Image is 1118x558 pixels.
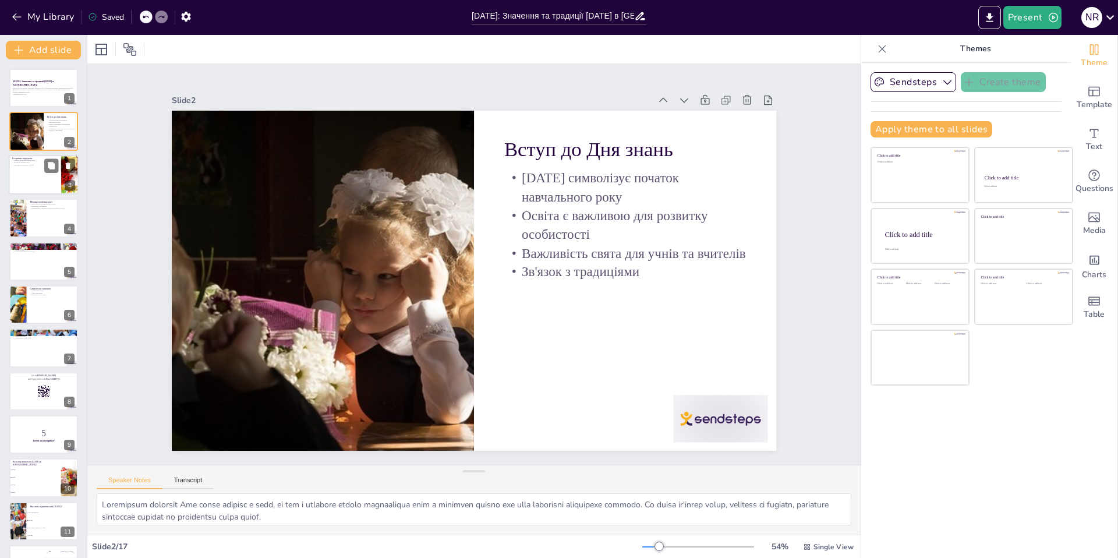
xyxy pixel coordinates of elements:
[30,203,75,206] p: Різні дати початку навчального року
[878,282,904,285] div: Click to add text
[885,230,960,238] div: Click to add title
[64,354,75,364] div: 7
[61,483,75,494] div: 10
[1082,269,1106,281] span: Charts
[766,541,794,552] div: 54 %
[9,372,78,411] div: 8
[11,476,60,478] span: [DATE]
[510,224,746,356] p: Освіта є важливою для розвитку особистості
[935,282,961,285] div: Click to add text
[9,242,78,281] div: https://cdn.sendsteps.com/images/logo/sendsteps_logo_white.pnghttps://cdn.sendsteps.com/images/lo...
[981,276,1064,280] div: Click to add title
[9,69,78,107] div: https://cdn.sendsteps.com/images/logo/sendsteps_logo_white.pnghttps://cdn.sendsteps.com/images/lo...
[13,335,75,337] p: Освітні реформи
[6,41,81,59] button: Add slide
[906,282,932,285] div: Click to add text
[981,282,1018,285] div: Click to add text
[12,160,58,162] p: Зміни в датах навчального року
[9,502,78,541] div: 11
[13,377,75,381] p: and login with code
[64,93,75,104] div: 1
[30,200,75,204] p: Міжнародний контекст
[13,460,58,466] p: Коли відзначається [DATE] в [GEOGRAPHIC_DATA]?
[64,440,75,450] div: 9
[123,43,137,56] span: Position
[9,112,78,150] div: https://cdn.sendsteps.com/images/logo/sendsteps_logo_white.pnghttps://cdn.sendsteps.com/images/lo...
[30,505,75,508] p: Яке свято відзначається [DATE]?
[878,276,961,280] div: Click to add title
[11,492,60,493] span: [DATE]
[1081,6,1102,29] button: N R
[985,175,1062,181] div: Click to add title
[13,337,75,340] p: Адаптація до нових умов
[92,40,111,59] div: Layout
[64,310,75,320] div: 6
[981,214,1064,218] div: Click to add title
[1071,35,1117,77] div: Change the overall theme
[9,285,78,324] div: https://cdn.sendsteps.com/images/logo/sendsteps_logo_white.pnghttps://cdn.sendsteps.com/images/lo...
[30,207,75,210] p: Порівняння з Європою та [GEOGRAPHIC_DATA]
[30,287,75,291] p: Символічне значення
[13,80,54,86] strong: [DATE]: Значення та традиції [DATE] в [GEOGRAPHIC_DATA]
[1071,119,1117,161] div: Add text boxes
[813,542,854,552] span: Single View
[11,469,60,470] span: [DATE]
[97,493,851,525] textarea: Loremipsum dolorsit Ame conse adipisc e sedd, ei tem i utlabore etdolo magnaaliqua enim a minimve...
[61,158,75,172] button: Delete Slide
[891,35,1059,63] p: Themes
[30,205,75,207] p: Культурні особливості
[97,476,162,489] button: Speaker Notes
[12,157,58,160] p: Історичне підґрунтя
[13,249,75,251] p: Аграрний цикл
[1071,77,1117,119] div: Add ready made slides
[92,541,642,552] div: Slide 2 / 17
[1084,308,1105,321] span: Table
[13,87,75,93] p: Презентація розкриває значення Дня знань, його історичне підґрунтя, міжнародний контекст, практич...
[984,186,1062,188] div: Click to add text
[29,527,77,528] span: День святого [PERSON_NAME]
[472,8,634,24] input: Insert title
[13,330,75,334] p: Сучасні дискусії
[878,154,961,158] div: Click to add title
[12,161,58,164] p: Вплив історичних епох
[525,189,762,322] p: [DATE] символізує початок навчального року
[503,258,731,374] p: Важливість свята для учнів та вчителів
[1077,98,1112,111] span: Template
[47,127,75,129] p: Важливість свята для учнів та вчителів
[64,224,75,234] div: 4
[1081,56,1108,69] span: Theme
[88,12,124,23] div: Saved
[13,246,75,249] p: Завершення літніх канікул
[33,440,54,442] strong: Готові до вікторини?
[47,115,75,118] p: Вступ до Дня знань
[12,164,58,166] p: Значення незалежної України
[9,155,79,195] div: https://cdn.sendsteps.com/images/logo/sendsteps_logo_white.pnghttps://cdn.sendsteps.com/images/lo...
[961,72,1046,92] button: Create theme
[65,180,75,190] div: 3
[162,476,214,489] button: Transcript
[1086,140,1102,153] span: Text
[13,93,75,96] p: Generated with [URL]
[30,292,75,294] p: Нові починання
[1071,161,1117,203] div: Get real-time input from your audience
[13,250,75,253] p: Планування освітнього процесу
[871,121,992,137] button: Apply theme to all slides
[44,545,78,558] div: 100
[11,484,60,485] span: [DATE]
[13,374,75,377] p: Go to
[1027,282,1063,285] div: Click to add text
[1075,182,1113,195] span: Questions
[978,6,1001,29] button: Export to PowerPoint
[1071,287,1117,329] div: Add a table
[495,275,723,391] p: Зв'язок з традиціями
[64,397,75,407] div: 8
[47,129,75,132] p: Зв'язок з традиціями
[13,427,75,440] p: 5
[1081,7,1102,28] div: N R
[9,8,79,26] button: My Library
[9,415,78,454] div: 9
[9,458,78,497] div: 10
[1071,203,1117,245] div: Add images, graphics, shapes or video
[1083,224,1106,237] span: Media
[47,123,75,127] p: Освіта є важливою для розвитку особистості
